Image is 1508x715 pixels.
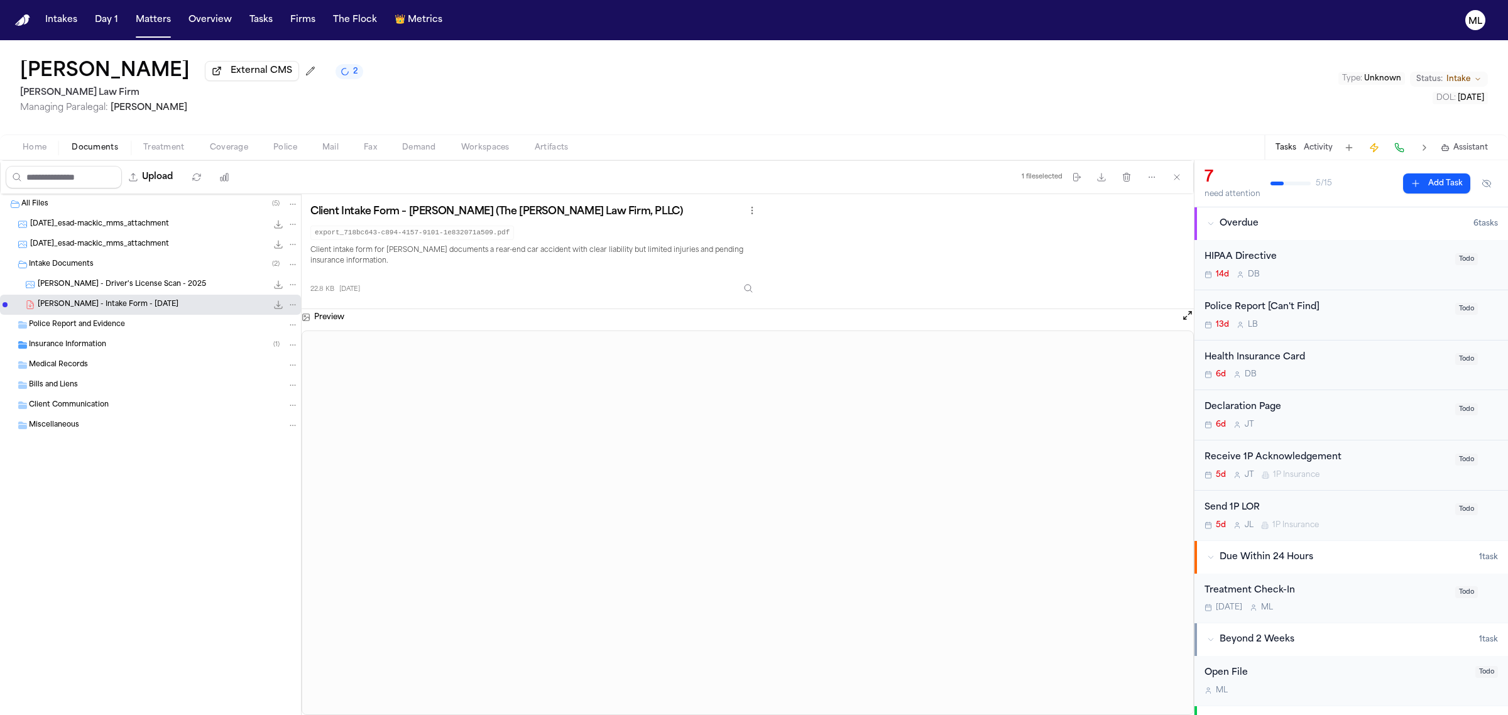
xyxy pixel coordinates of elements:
[29,400,109,411] span: Client Communication
[1342,75,1362,82] span: Type :
[302,331,1193,714] iframe: E. Mackic - Intake Form - 9.13.25
[1391,139,1408,156] button: Make a Call
[1441,143,1488,153] button: Assistant
[20,60,190,83] button: Edit matter name
[1436,94,1456,102] span: DOL :
[1248,320,1258,330] span: L B
[1455,253,1478,265] span: Todo
[1205,189,1260,199] div: need attention
[1181,309,1194,325] button: Open preview
[310,226,514,240] code: export_718bc643-c894-4157-9101-1e832071a509.pdf
[1216,470,1226,480] span: 5d
[1453,143,1488,153] span: Assistant
[1458,94,1484,102] span: [DATE]
[1205,450,1448,465] div: Receive 1P Acknowledgement
[1455,503,1478,515] span: Todo
[1022,173,1063,181] div: 1 file selected
[29,340,106,351] span: Insurance Information
[1194,290,1508,341] div: Open task: Police Report [Can't Find]
[1475,666,1498,678] span: Todo
[29,320,125,330] span: Police Report and Evidence
[1455,403,1478,415] span: Todo
[535,143,569,153] span: Artifacts
[1216,369,1226,379] span: 6d
[1216,420,1226,430] span: 6d
[1205,250,1448,265] div: HIPAA Directive
[1245,520,1254,530] span: J L
[310,205,682,218] h3: Client Intake Form – [PERSON_NAME] (The [PERSON_NAME] Law Firm, PLLC)
[1245,369,1257,379] span: D B
[272,200,280,207] span: ( 5 )
[1205,584,1448,598] div: Treatment Check-In
[1272,520,1319,530] span: 1P Insurance
[1194,390,1508,440] div: Open task: Declaration Page
[131,9,176,31] button: Matters
[1261,603,1273,613] span: M L
[29,380,78,391] span: Bills and Liens
[21,199,48,210] span: All Files
[273,143,297,153] span: Police
[1276,143,1296,153] button: Tasks
[1433,92,1488,104] button: Edit DOL: 2025-09-07
[183,9,237,31] button: Overview
[402,143,436,153] span: Demand
[244,9,278,31] button: Tasks
[38,280,206,290] span: [PERSON_NAME] - Driver's License Scan - 2025
[122,166,180,188] button: Upload
[20,85,363,101] h2: [PERSON_NAME] Law Firm
[1194,623,1508,656] button: Beyond 2 Weeks1task
[1205,666,1468,680] div: Open File
[1245,470,1254,480] span: J T
[1216,270,1229,280] span: 14d
[1410,72,1488,87] button: Change status from Intake
[1338,72,1405,85] button: Edit Type: Unknown
[1216,603,1242,613] span: [DATE]
[1473,219,1498,229] span: 6 task s
[90,9,123,31] button: Day 1
[30,219,169,230] span: [DATE]_esad-mackic_mms_attachment
[328,9,382,31] a: The Flock
[1416,74,1443,84] span: Status:
[461,143,510,153] span: Workspaces
[1446,74,1470,84] span: Intake
[1205,400,1448,415] div: Declaration Page
[72,143,118,153] span: Documents
[285,9,320,31] a: Firms
[30,239,169,250] span: [DATE]_esad-mackic_mms_attachment
[231,65,292,77] span: External CMS
[1248,270,1260,280] span: D B
[390,9,447,31] a: crownMetrics
[1205,501,1448,515] div: Send 1P LOR
[205,61,299,81] button: External CMS
[40,9,82,31] button: Intakes
[272,238,285,251] button: Download 2025-09-26_esad-mackic_mms_attachment
[210,143,248,153] span: Coverage
[1455,353,1478,365] span: Todo
[20,103,108,112] span: Managing Paralegal:
[38,300,178,310] span: [PERSON_NAME] - Intake Form - [DATE]
[15,14,30,26] img: Finch Logo
[339,285,360,294] span: [DATE]
[1216,685,1228,696] span: M L
[1455,303,1478,315] span: Todo
[1194,656,1508,706] div: Open task: Open File
[336,64,363,79] button: 2 active tasks
[1455,454,1478,466] span: Todo
[1181,309,1194,322] button: Open preview
[1479,552,1498,562] span: 1 task
[1220,633,1294,646] span: Beyond 2 Weeks
[1194,491,1508,540] div: Open task: Send 1P LOR
[1194,240,1508,290] div: Open task: HIPAA Directive
[29,259,94,270] span: Intake Documents
[1364,75,1401,82] span: Unknown
[1216,320,1229,330] span: 13d
[111,103,187,112] span: [PERSON_NAME]
[272,218,285,231] button: Download 2025-09-26_esad-mackic_mms_attachment
[1475,173,1498,194] button: Hide completed tasks (⌘⇧H)
[1216,520,1226,530] span: 5d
